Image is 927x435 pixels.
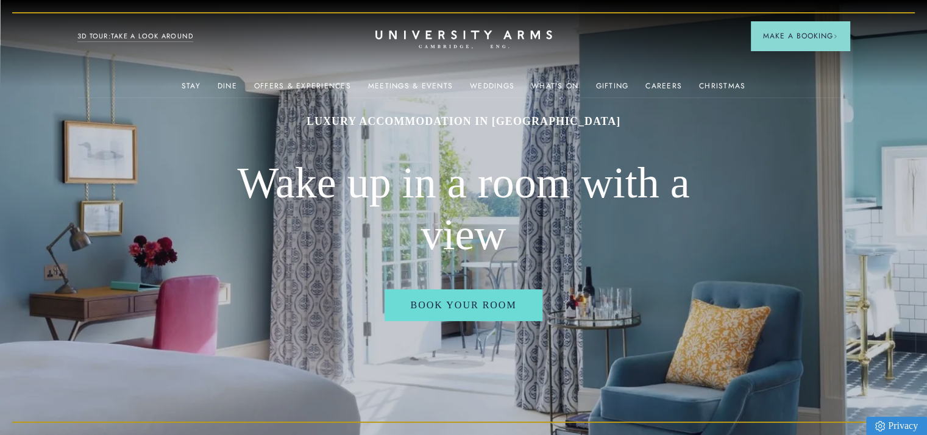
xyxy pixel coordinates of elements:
[699,82,745,97] a: Christmas
[232,157,695,261] h2: Wake up in a room with a view
[254,82,351,97] a: Offers & Experiences
[595,82,628,97] a: Gifting
[875,421,885,431] img: Privacy
[232,114,695,129] h1: Luxury Accommodation in [GEOGRAPHIC_DATA]
[866,417,927,435] a: Privacy
[763,30,837,41] span: Make a Booking
[470,82,514,97] a: Weddings
[385,289,542,321] a: Book Your Room
[645,82,682,97] a: Careers
[368,82,453,97] a: Meetings & Events
[77,31,194,42] a: 3D TOUR:TAKE A LOOK AROUND
[531,82,578,97] a: What's On
[182,82,201,97] a: Stay
[375,30,552,49] a: Home
[751,21,850,51] button: Make a BookingArrow icon
[218,82,237,97] a: Dine
[833,34,837,38] img: Arrow icon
